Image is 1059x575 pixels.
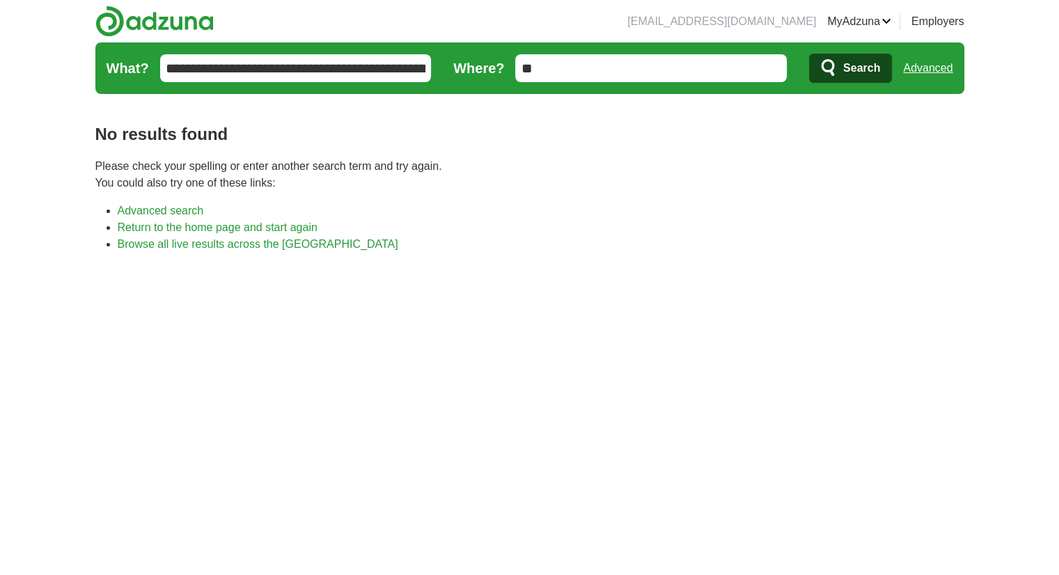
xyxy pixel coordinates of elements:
[95,158,964,191] p: Please check your spelling or enter another search term and try again. You could also try one of ...
[809,54,892,83] button: Search
[118,221,317,233] a: Return to the home page and start again
[627,13,816,30] li: [EMAIL_ADDRESS][DOMAIN_NAME]
[903,54,952,82] a: Advanced
[95,122,964,147] h1: No results found
[827,13,891,30] a: MyAdzuna
[107,58,149,79] label: What?
[118,238,398,250] a: Browse all live results across the [GEOGRAPHIC_DATA]
[911,13,964,30] a: Employers
[453,58,504,79] label: Where?
[843,54,880,82] span: Search
[95,6,214,37] img: Adzuna logo
[118,205,204,216] a: Advanced search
